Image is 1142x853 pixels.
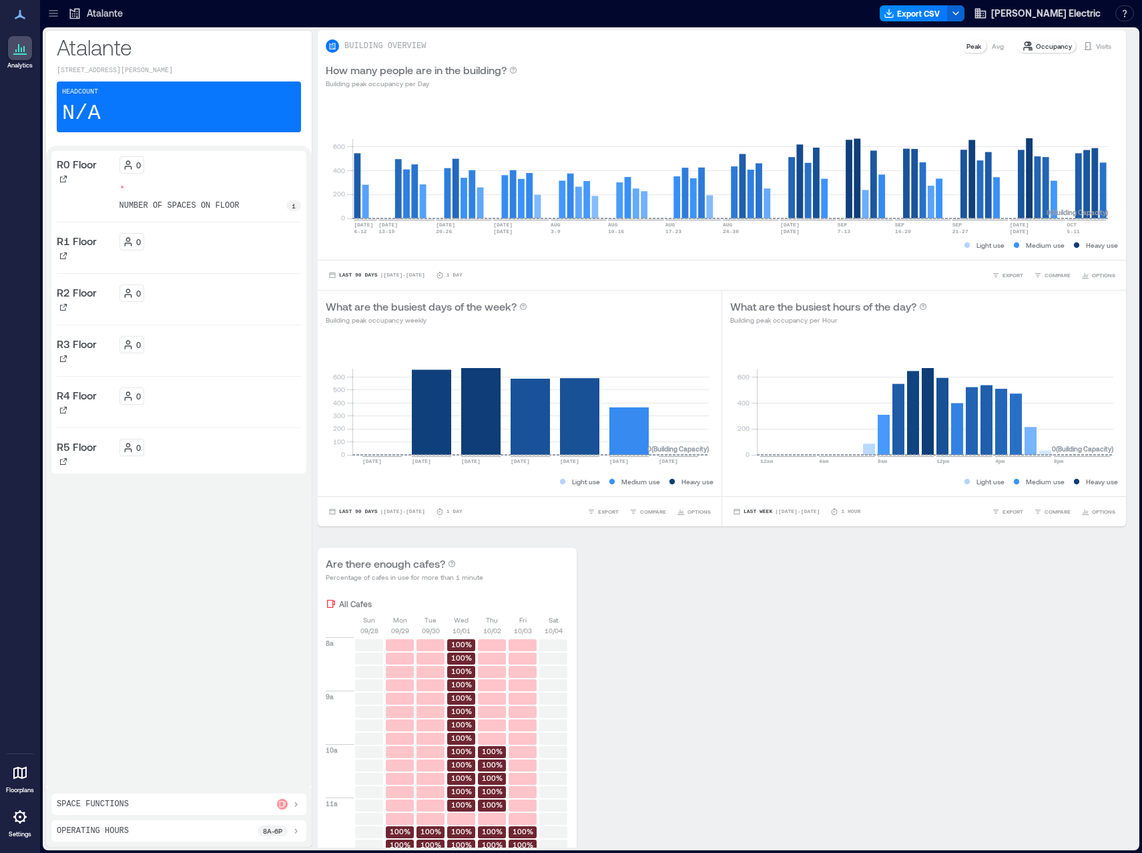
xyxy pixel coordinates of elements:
p: 10/03 [514,625,532,636]
p: Space Functions [57,799,129,810]
p: 10/04 [545,625,563,636]
span: EXPORT [1003,271,1023,279]
p: 9a [326,691,334,702]
text: 20-26 [436,228,452,234]
p: Medium use [1026,240,1065,250]
p: number of spaces on floor [119,200,240,211]
text: [DATE] [436,222,455,228]
text: 8pm [1054,458,1064,464]
text: SEP [838,222,848,228]
p: N/A [62,100,101,127]
p: 8a [326,638,334,649]
tspan: 0 [746,450,750,458]
text: 100% [451,733,472,742]
text: 14-20 [895,228,911,234]
text: 100% [451,800,472,809]
p: 11a [326,798,338,809]
text: 17-23 [665,228,681,234]
p: Heavy use [1086,240,1118,250]
tspan: 200 [738,424,750,432]
p: Analytics [7,61,33,69]
text: 3-9 [551,228,561,234]
p: R5 Floor [57,439,97,455]
p: 0 [136,288,141,299]
text: 100% [451,707,472,715]
text: 100% [451,840,472,849]
text: 100% [451,774,472,782]
text: 100% [390,827,410,836]
tspan: 600 [333,373,345,381]
text: [DATE] [1010,222,1029,228]
text: 100% [451,667,472,675]
span: EXPORT [598,508,619,516]
p: Avg [992,41,1004,51]
button: COMPARE [1031,269,1073,282]
button: Last Week |[DATE]-[DATE] [730,505,822,518]
p: 1 Day [447,508,463,516]
p: Heavy use [681,476,713,487]
p: 1 Day [447,271,463,279]
text: 24-30 [723,228,739,234]
p: Sat [549,615,558,625]
text: 100% [420,840,441,849]
tspan: 0 [341,214,345,222]
tspan: 600 [738,373,750,381]
button: EXPORT [989,269,1026,282]
p: Light use [976,476,1005,487]
p: R3 Floor [57,336,97,352]
text: 100% [451,720,472,729]
p: 10/02 [483,625,501,636]
text: [DATE] [780,222,800,228]
p: Atalante [57,33,301,60]
text: 8am [878,458,888,464]
text: 6-12 [354,228,366,234]
p: What are the busiest days of the week? [326,299,517,315]
tspan: 400 [738,399,750,407]
button: Export CSV [880,5,948,21]
a: Analytics [3,32,37,73]
text: [DATE] [412,458,431,464]
text: [DATE] [354,222,373,228]
tspan: 300 [333,411,345,419]
text: [DATE] [493,228,513,234]
p: Tue [424,615,437,625]
button: [PERSON_NAME] Electric [970,3,1105,24]
text: 100% [451,827,472,836]
text: OCT [1067,222,1077,228]
text: 100% [451,693,472,702]
text: 100% [451,640,472,649]
span: EXPORT [1003,508,1023,516]
a: Settings [4,801,36,842]
text: [DATE] [378,222,398,228]
span: [PERSON_NAME] Electric [991,7,1101,20]
text: 100% [482,827,503,836]
p: Medium use [621,476,660,487]
text: SEP [895,222,905,228]
p: 1 Hour [841,508,860,516]
p: Thu [486,615,498,625]
button: EXPORT [585,505,621,518]
text: [DATE] [609,458,629,464]
p: Building peak occupancy weekly [326,315,527,325]
text: 100% [451,653,472,662]
span: OPTIONS [1092,508,1115,516]
text: [DATE] [560,458,579,464]
p: 0 [136,160,141,170]
span: COMPARE [1045,271,1071,279]
p: 0 [136,391,141,401]
p: 10a [326,745,338,755]
p: BUILDING OVERVIEW [344,41,426,51]
text: AUG [723,222,733,228]
p: 8a - 6p [263,826,282,836]
text: [DATE] [362,458,382,464]
text: AUG [665,222,675,228]
text: 100% [451,680,472,689]
button: OPTIONS [1079,269,1118,282]
span: OPTIONS [687,508,711,516]
p: Light use [572,476,600,487]
tspan: 500 [333,385,345,393]
text: 100% [482,760,503,769]
p: 09/28 [360,625,378,636]
text: [DATE] [659,458,678,464]
tspan: 100 [333,438,345,446]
